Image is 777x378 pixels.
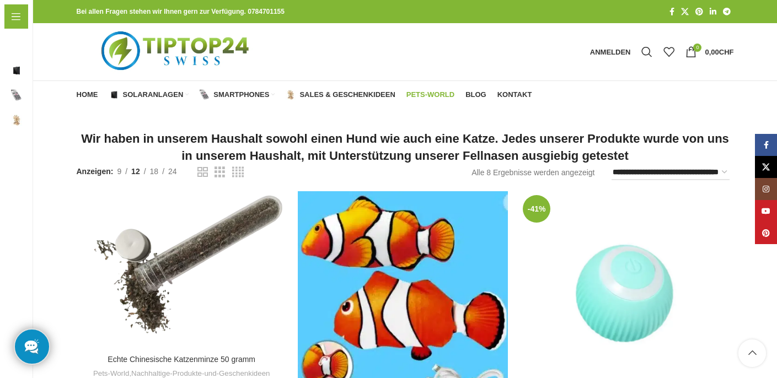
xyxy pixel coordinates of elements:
[77,191,287,349] a: Echte Chinesische Katzenminze 50 gramm
[200,90,210,100] img: Smartphones
[678,4,692,19] a: X Social Link
[680,41,739,63] a: 0 0,00CHF
[755,200,777,222] a: YouTube Social Link
[213,90,269,99] span: Smartphones
[523,195,550,223] span: -41%
[738,339,766,367] a: Scroll to top button
[636,41,658,63] a: Suche
[406,84,454,106] a: Pets-World
[658,41,680,63] div: Meine Wunschliste
[215,165,225,179] a: Rasteransicht 3
[666,4,678,19] a: Facebook Social Link
[150,167,159,176] span: 18
[28,61,76,80] span: Solaranlagen
[108,355,255,364] a: Echte Chinesische Katzenminze 50 gramm
[497,84,532,106] a: Kontakt
[28,110,115,130] span: Sales & Geschenkideen
[168,167,177,176] span: 24
[755,134,777,156] a: Facebook Social Link
[286,90,296,100] img: Sales & Geschenkideen
[232,165,244,179] a: Rasteransicht 4
[465,84,486,106] a: Blog
[77,47,277,56] a: Logo der Website
[692,4,706,19] a: Pinterest Social Link
[720,4,734,19] a: Telegram Social Link
[465,90,486,99] span: Blog
[585,41,636,63] a: Anmelden
[286,84,395,106] a: Sales & Geschenkideen
[406,90,454,99] span: Pets-World
[11,36,33,56] span: Home
[705,48,733,56] bdi: 0,00
[77,131,734,165] h3: Wir haben in unserem Haushalt sowohl einen Hund wie auch eine Katze. Jedes unserer Produkte wurde...
[28,85,77,105] span: Smartphones
[71,84,538,106] div: Hauptnavigation
[77,23,277,80] img: Tiptop24 Nachhaltige & Faire Produkte
[693,44,701,52] span: 0
[11,90,22,101] img: Smartphones
[299,90,395,99] span: Sales & Geschenkideen
[146,165,163,177] a: 18
[11,115,22,126] img: Sales & Geschenkideen
[11,160,28,180] span: Blog
[11,135,52,155] span: Pets-World
[612,165,730,181] select: Shop-Reihenfolge
[26,10,47,23] span: Menü
[11,65,22,76] img: Solaranlagen
[590,48,631,56] span: Anmelden
[497,90,532,99] span: Kontakt
[755,156,777,178] a: X Social Link
[164,165,181,177] a: 24
[197,165,208,179] a: Rasteransicht 2
[755,222,777,244] a: Pinterest Social Link
[123,90,184,99] span: Solaranlagen
[11,185,40,204] span: Kontakt
[755,178,777,200] a: Instagram Social Link
[719,48,734,56] span: CHF
[471,166,594,179] p: Alle 8 Ergebnisse werden angezeigt
[200,84,275,106] a: Smartphones
[77,8,285,15] strong: Bei allen Fragen stehen wir Ihnen gern zur Verfügung. 0784701155
[706,4,720,19] a: LinkedIn Social Link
